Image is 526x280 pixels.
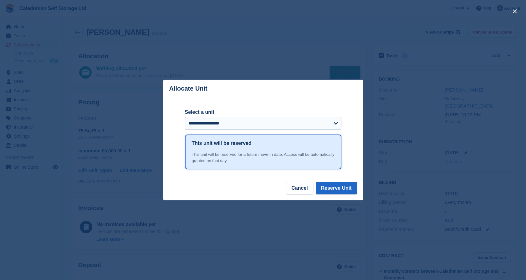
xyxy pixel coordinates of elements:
button: close [510,6,520,16]
p: Allocate Unit [169,85,207,92]
div: This unit will be reserved for a future move-in date. Access will be automatically granted on tha... [192,151,334,164]
h1: This unit will be reserved [192,140,252,147]
label: Select a unit [185,108,341,116]
button: Reserve Unit [316,182,357,194]
button: Cancel [286,182,313,194]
